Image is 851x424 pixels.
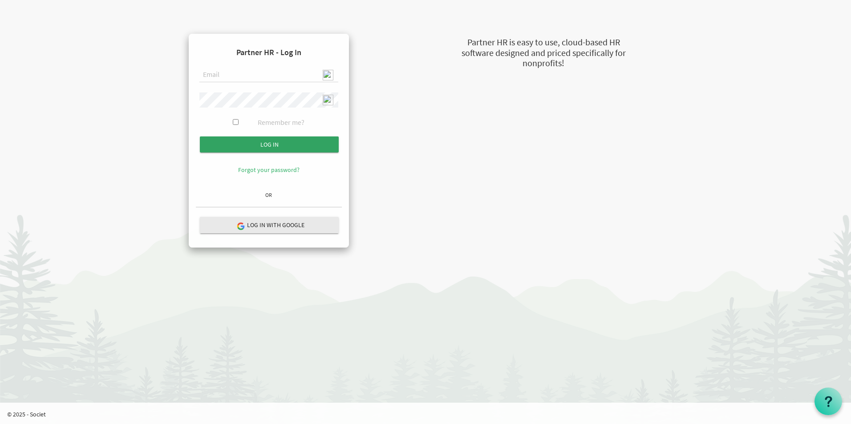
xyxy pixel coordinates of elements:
img: google-logo.png [236,222,244,230]
img: npw-badge-icon-locked.svg [323,70,333,80]
label: Remember me? [258,117,304,128]
a: Forgot your password? [238,166,300,174]
div: Partner HR is easy to use, cloud-based HR [417,36,670,49]
button: Log in with Google [200,217,339,233]
h6: OR [196,192,342,198]
input: Log in [200,136,339,152]
input: Email [199,68,338,83]
div: software designed and priced specifically for [417,47,670,60]
h4: Partner HR - Log In [196,41,342,64]
img: npw-badge-icon-locked.svg [323,95,333,105]
p: © 2025 - Societ [7,410,851,419]
div: nonprofits! [417,57,670,70]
